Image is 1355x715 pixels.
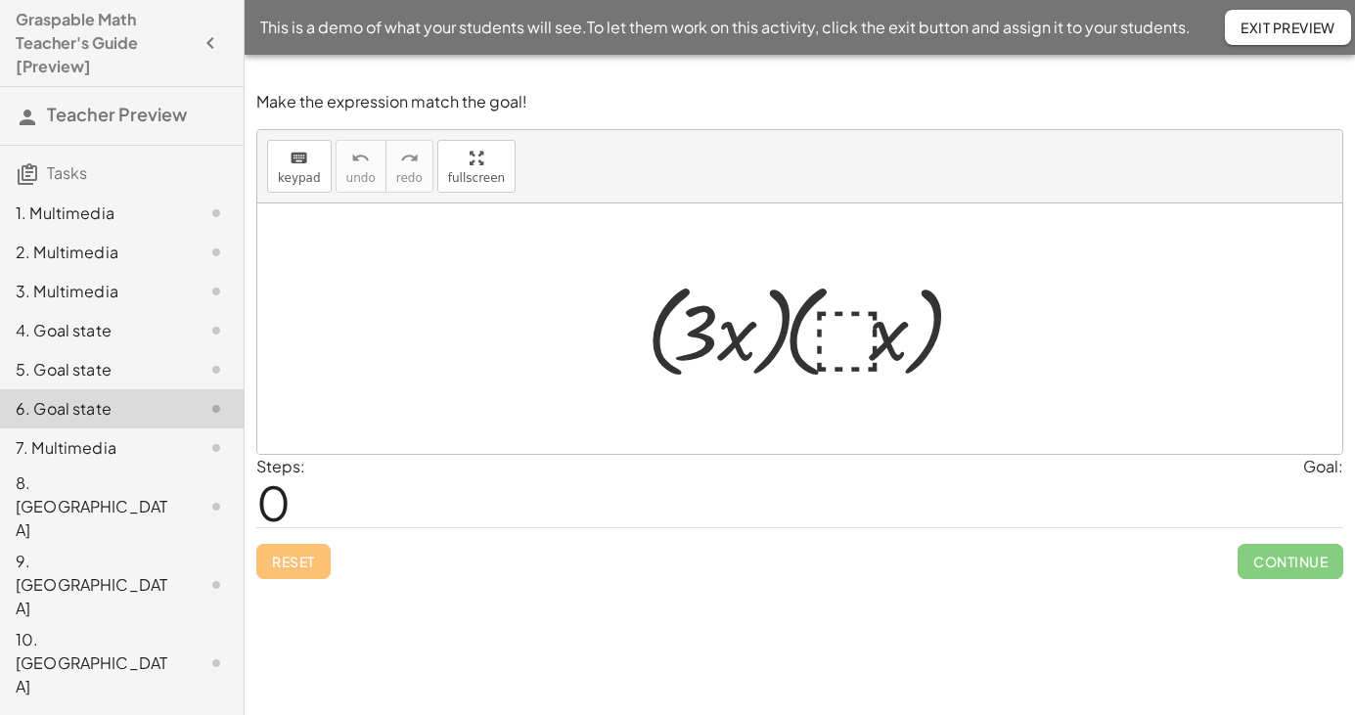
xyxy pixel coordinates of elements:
[204,241,228,264] i: Task not started.
[290,147,308,170] i: keyboard
[204,280,228,303] i: Task not started.
[267,140,332,193] button: keyboardkeypad
[16,358,173,381] div: 5. Goal state
[47,103,187,125] span: Teacher Preview
[47,162,87,183] span: Tasks
[260,16,1191,39] span: This is a demo of what your students will see. To let them work on this activity, click the exit ...
[346,171,376,185] span: undo
[396,171,423,185] span: redo
[1241,19,1335,36] span: Exit Preview
[448,171,505,185] span: fullscreen
[16,8,193,78] h4: Graspable Math Teacher's Guide [Preview]
[385,140,433,193] button: redoredo
[204,436,228,460] i: Task not started.
[16,319,173,342] div: 4. Goal state
[204,495,228,518] i: Task not started.
[256,472,291,532] span: 0
[16,397,173,421] div: 6. Goal state
[16,436,173,460] div: 7. Multimedia
[16,628,173,698] div: 10. [GEOGRAPHIC_DATA]
[204,201,228,225] i: Task not started.
[204,319,228,342] i: Task not started.
[1225,10,1351,45] button: Exit Preview
[204,397,228,421] i: Task not started.
[16,471,173,542] div: 8. [GEOGRAPHIC_DATA]
[336,140,386,193] button: undoundo
[204,651,228,675] i: Task not started.
[437,140,516,193] button: fullscreen
[256,456,305,476] label: Steps:
[278,171,321,185] span: keypad
[16,201,173,225] div: 1. Multimedia
[16,241,173,264] div: 2. Multimedia
[256,91,1343,113] p: Make the expression match the goal!
[400,147,419,170] i: redo
[204,573,228,597] i: Task not started.
[351,147,370,170] i: undo
[16,280,173,303] div: 3. Multimedia
[1303,455,1343,478] div: Goal:
[16,550,173,620] div: 9. [GEOGRAPHIC_DATA]
[204,358,228,381] i: Task not started.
